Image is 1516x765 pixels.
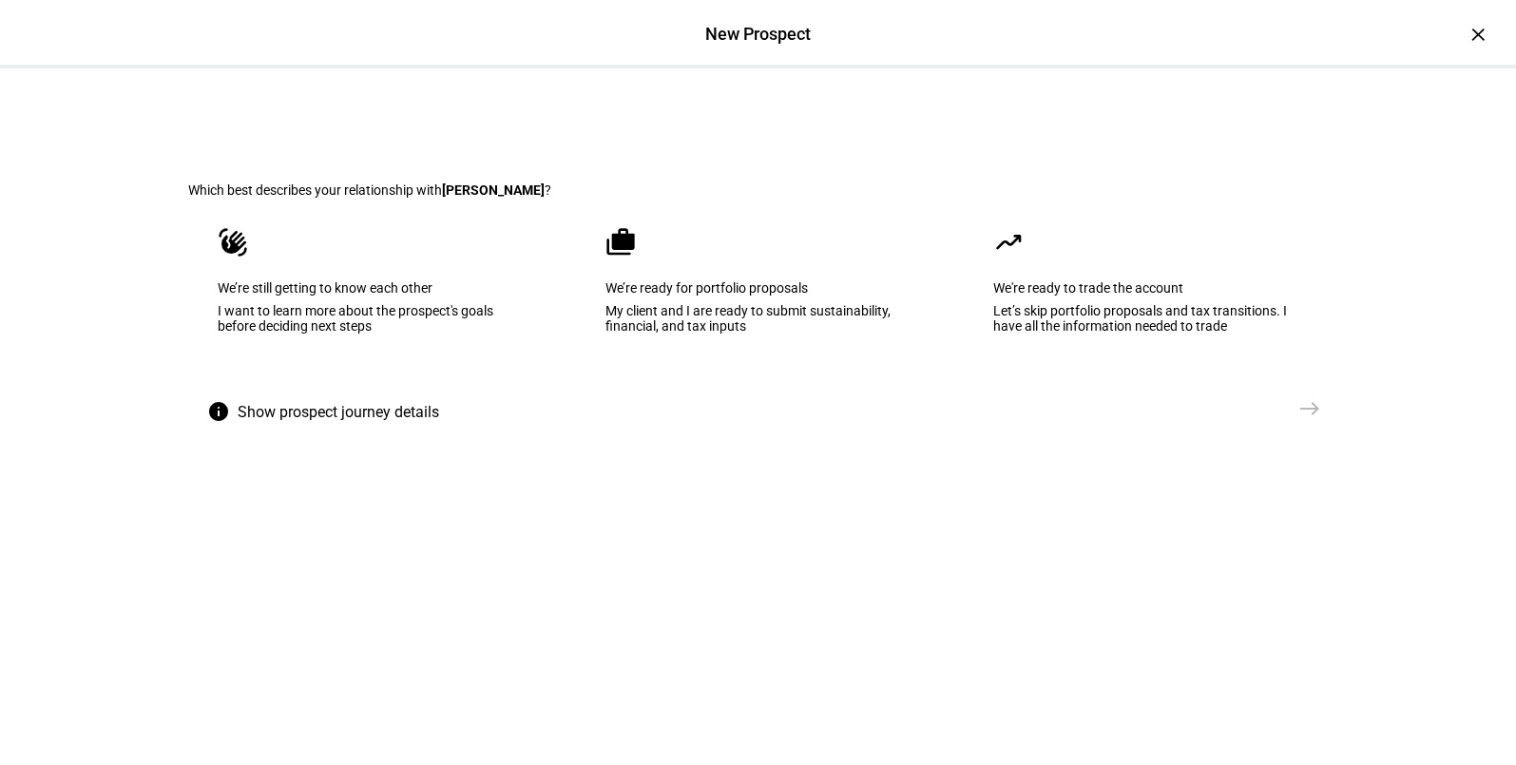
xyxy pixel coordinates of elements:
mat-icon: cases [605,227,636,258]
eth-mega-radio-button: We’re still getting to know each other [188,198,553,390]
mat-icon: waving_hand [218,227,248,258]
button: Show prospect journey details [188,390,466,435]
b: [PERSON_NAME] [442,182,545,198]
div: We’re ready for portfolio proposals [605,280,912,296]
div: Which best describes your relationship with ? [188,182,1329,198]
eth-mega-radio-button: We’re ready for portfolio proposals [576,198,941,390]
div: We're ready to trade the account [993,280,1299,296]
div: × [1463,19,1493,49]
div: I want to learn more about the prospect's goals before deciding next steps [218,303,524,334]
span: Show prospect journey details [238,390,439,435]
mat-icon: info [207,400,230,423]
mat-icon: moving [993,227,1024,258]
div: Let’s skip portfolio proposals and tax transitions. I have all the information needed to trade [993,303,1299,334]
div: My client and I are ready to submit sustainability, financial, and tax inputs [605,303,912,334]
eth-mega-radio-button: We're ready to trade the account [964,198,1329,390]
div: We’re still getting to know each other [218,280,524,296]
